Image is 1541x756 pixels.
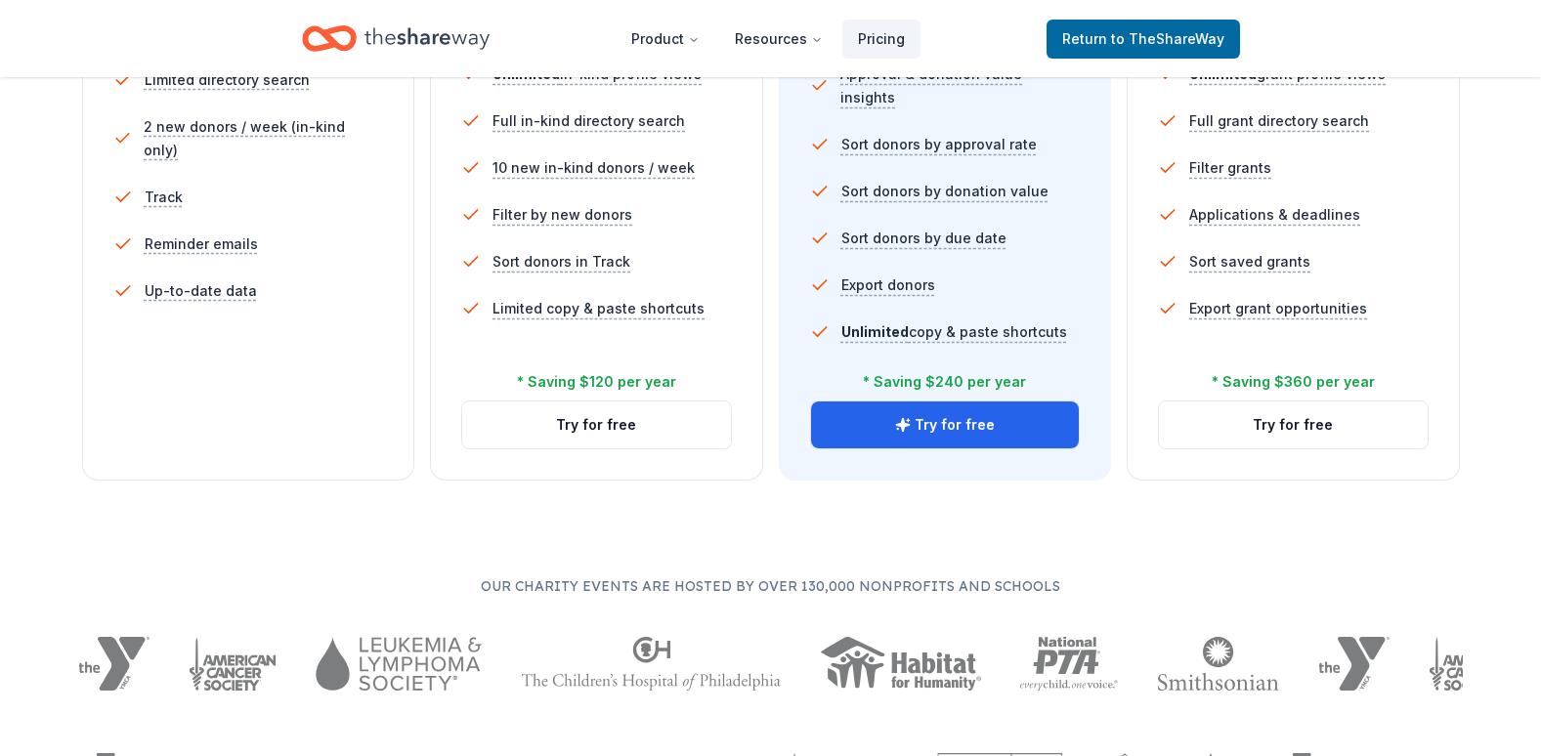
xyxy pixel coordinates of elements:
[1047,20,1240,59] a: Returnto TheShareWay
[820,637,981,691] img: Habitat for Humanity
[1212,370,1375,394] div: * Saving $360 per year
[1157,637,1279,691] img: Smithsonian
[316,637,481,691] img: Leukemia & Lymphoma Society
[1429,637,1518,691] img: American Cancer Society
[521,637,781,691] img: The Children's Hospital of Philadelphia
[302,16,490,62] a: Home
[1159,401,1428,448] button: Try for free
[841,180,1049,203] span: Sort donors by donation value
[1318,637,1390,691] img: YMCA
[145,186,183,209] span: Track
[616,20,715,59] button: Product
[719,20,838,59] button: Resources
[1189,250,1310,273] span: Sort saved grants
[1189,203,1360,227] span: Applications & deadlines
[1189,297,1367,320] span: Export grant opportunities
[145,68,310,92] span: Limited directory search
[842,20,920,59] a: Pricing
[189,637,278,691] img: American Cancer Society
[492,297,705,320] span: Limited copy & paste shortcuts
[811,401,1080,448] button: Try for free
[841,133,1037,156] span: Sort donors by approval rate
[840,63,1080,109] span: Approval & donation value insights
[78,574,1463,598] p: Our charity events are hosted by over 130,000 nonprofits and schools
[492,156,695,180] span: 10 new in-kind donors / week
[1062,27,1224,51] span: Return
[145,232,258,256] span: Reminder emails
[1189,156,1271,180] span: Filter grants
[492,250,630,273] span: Sort donors in Track
[492,203,632,227] span: Filter by new donors
[863,370,1026,394] div: * Saving $240 per year
[1020,637,1119,691] img: National PTA
[145,279,257,303] span: Up-to-date data
[462,401,731,448] button: Try for free
[841,273,935,297] span: Export donors
[1189,109,1369,133] span: Full grant directory search
[841,227,1006,250] span: Sort donors by due date
[78,637,150,691] img: YMCA
[517,370,676,394] div: * Saving $120 per year
[616,16,920,62] nav: Main
[841,323,909,340] span: Unlimited
[1111,30,1224,47] span: to TheShareWay
[841,323,1067,340] span: copy & paste shortcuts
[492,109,685,133] span: Full in-kind directory search
[144,115,383,162] span: 2 new donors / week (in-kind only)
